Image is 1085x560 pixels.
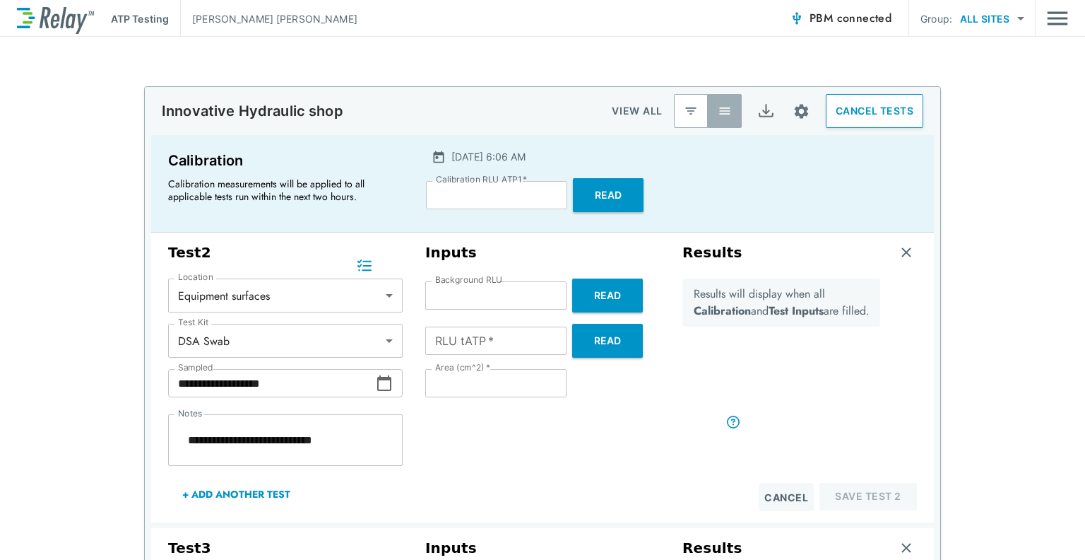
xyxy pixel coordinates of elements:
b: Test Inputs [769,303,824,319]
h3: Test 3 [168,539,403,557]
div: Equipment surfaces [168,281,403,310]
button: Site setup [783,93,820,130]
label: Notes [178,409,202,419]
button: PBM connected [784,4,897,33]
img: Export Icon [757,103,775,120]
label: Background RLU [435,275,502,285]
button: Read [572,279,643,313]
label: Sampled [178,363,213,373]
span: PBM [810,8,891,28]
p: [DATE] 6:06 AM [451,149,526,164]
p: Results will display when all and are filled. [694,286,870,320]
button: + Add Another Test [168,477,304,511]
span: connected [837,10,892,26]
div: DSA Swab [168,327,403,355]
button: CANCEL TESTS [826,94,923,128]
h3: Results [682,539,742,557]
h3: Inputs [425,539,660,557]
p: Calibration measurements will be applied to all applicable tests run within the next two hours. [168,177,394,203]
p: Innovative Hydraulic shop [162,103,343,119]
label: Location [178,272,213,282]
label: Test Kit [178,317,209,327]
input: Choose date, selected date is Sep 20, 2025 [168,369,376,397]
button: Read [573,178,644,212]
h3: Inputs [425,244,660,262]
h3: Results [682,244,742,262]
button: Export [749,94,783,128]
button: Main menu [1047,5,1068,32]
iframe: Resource center [873,518,1071,549]
p: ATP Testing [111,11,169,26]
p: Group: [920,11,952,26]
h3: Test 2 [168,244,403,262]
img: Drawer Icon [1047,5,1068,32]
button: Read [572,324,643,358]
img: Connected Icon [790,11,804,25]
img: Remove [899,245,913,259]
p: [PERSON_NAME] [PERSON_NAME] [192,11,357,26]
label: Area (cm^2) [435,363,490,373]
label: Calibration RLU ATP1 [436,175,527,185]
p: VIEW ALL [612,103,663,119]
b: Calibration [694,303,751,319]
img: Latest [684,104,698,118]
p: Calibration [168,149,401,172]
img: Calender Icon [432,150,446,164]
img: LuminUltra Relay [17,4,94,34]
button: Cancel [759,483,814,511]
img: View All [718,104,732,118]
img: Settings Icon [793,103,810,120]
